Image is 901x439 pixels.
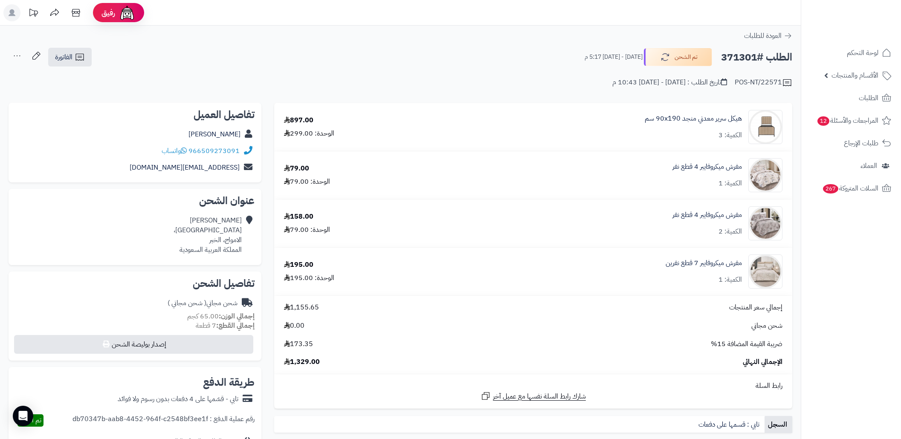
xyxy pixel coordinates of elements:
img: 1752754031-1-90x90.jpg [749,206,782,240]
img: 1752752723-1-90x90.jpg [749,158,782,192]
span: إجمالي سعر المنتجات [729,303,782,312]
a: المراجعات والأسئلة12 [806,110,896,131]
span: العملاء [860,160,877,172]
div: 79.00 [284,164,309,173]
a: العملاء [806,156,896,176]
div: الكمية: 1 [718,179,742,188]
div: تابي - قسّمها على 4 دفعات بدون رسوم ولا فوائد [118,394,238,404]
div: 195.00 [284,260,313,270]
a: شارك رابط السلة نفسها مع عميل آخر [481,391,586,401]
img: 1737185903-110101010017-90x90.jpg [749,110,782,144]
span: ( شحن مجاني ) [168,298,206,308]
div: الكمية: 1 [718,275,742,285]
a: 966509273091 [188,146,240,156]
a: الفاتورة [48,48,92,66]
a: واتساب [162,146,187,156]
a: [EMAIL_ADDRESS][DOMAIN_NAME] [130,162,240,173]
a: السجل [765,416,792,433]
a: مفرش ميكروفايبر 7 قطع نفرين [666,258,742,268]
button: تم الشحن [644,48,712,66]
div: 897.00 [284,116,313,125]
div: الوحدة: 299.00 [284,129,334,139]
h2: عنوان الشحن [15,196,255,206]
div: Open Intercom Messenger [13,406,33,426]
a: هيكل سرير معدني منجد 90x190 سم [645,114,742,124]
img: 1754396674-1-90x90.jpg [749,254,782,289]
span: الإجمالي النهائي [743,357,782,367]
span: 12 [817,116,829,126]
a: العودة للطلبات [744,31,792,41]
span: السلات المتروكة [822,182,878,194]
h2: الطلب #371301 [721,49,792,66]
div: 158.00 [284,212,313,222]
span: ضريبة القيمة المضافة 15% [711,339,782,349]
span: 0.00 [284,321,304,331]
strong: إجمالي القطع: [216,321,255,331]
a: طلبات الإرجاع [806,133,896,153]
div: الوحدة: 195.00 [284,273,334,283]
span: الأقسام والمنتجات [831,69,878,81]
div: تاريخ الطلب : [DATE] - [DATE] 10:43 م [612,78,727,87]
a: لوحة التحكم [806,43,896,63]
span: 173.35 [284,339,313,349]
small: 7 قطعة [196,321,255,331]
span: 1,155.65 [284,303,319,312]
h2: طريقة الدفع [203,377,255,387]
span: لوحة التحكم [847,47,878,59]
div: رقم عملية الدفع : db70347b-aab8-4452-964f-c2548bf3ee1f [72,414,255,427]
a: [PERSON_NAME] [188,129,240,139]
div: الوحدة: 79.00 [284,177,330,187]
span: شحن مجاني [751,321,782,331]
small: [DATE] - [DATE] 5:17 م [585,53,643,61]
span: 1,329.00 [284,357,320,367]
span: العودة للطلبات [744,31,782,41]
span: رفيق [101,8,115,18]
a: تابي : قسمها على دفعات [695,416,765,433]
button: إصدار بوليصة الشحن [14,335,253,354]
img: logo-2.png [843,21,893,39]
span: الفاتورة [55,52,72,62]
a: السلات المتروكة267 [806,178,896,199]
span: طلبات الإرجاع [844,137,878,149]
span: الطلبات [859,92,878,104]
a: الطلبات [806,88,896,108]
div: POS-NT/22571 [735,78,792,88]
a: تحديثات المنصة [23,4,44,23]
span: شارك رابط السلة نفسها مع عميل آخر [493,392,586,401]
h2: تفاصيل العميل [15,110,255,120]
div: الكمية: 2 [718,227,742,237]
strong: إجمالي الوزن: [219,311,255,321]
span: 267 [823,184,838,194]
div: رابط السلة [278,381,789,391]
small: 65.00 كجم [187,311,255,321]
div: الكمية: 3 [718,130,742,140]
div: [PERSON_NAME] [GEOGRAPHIC_DATA]، الامواج، الخبر المملكة العربية السعودية [174,216,242,254]
h2: تفاصيل الشحن [15,278,255,289]
div: الوحدة: 79.00 [284,225,330,235]
a: مفرش ميكروفايبر 4 قطع نفر [672,210,742,220]
div: شحن مجاني [168,298,238,308]
span: المراجعات والأسئلة [817,115,878,127]
a: مفرش ميكروفايبر 4 قطع نفر [672,162,742,172]
img: ai-face.png [119,4,136,21]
